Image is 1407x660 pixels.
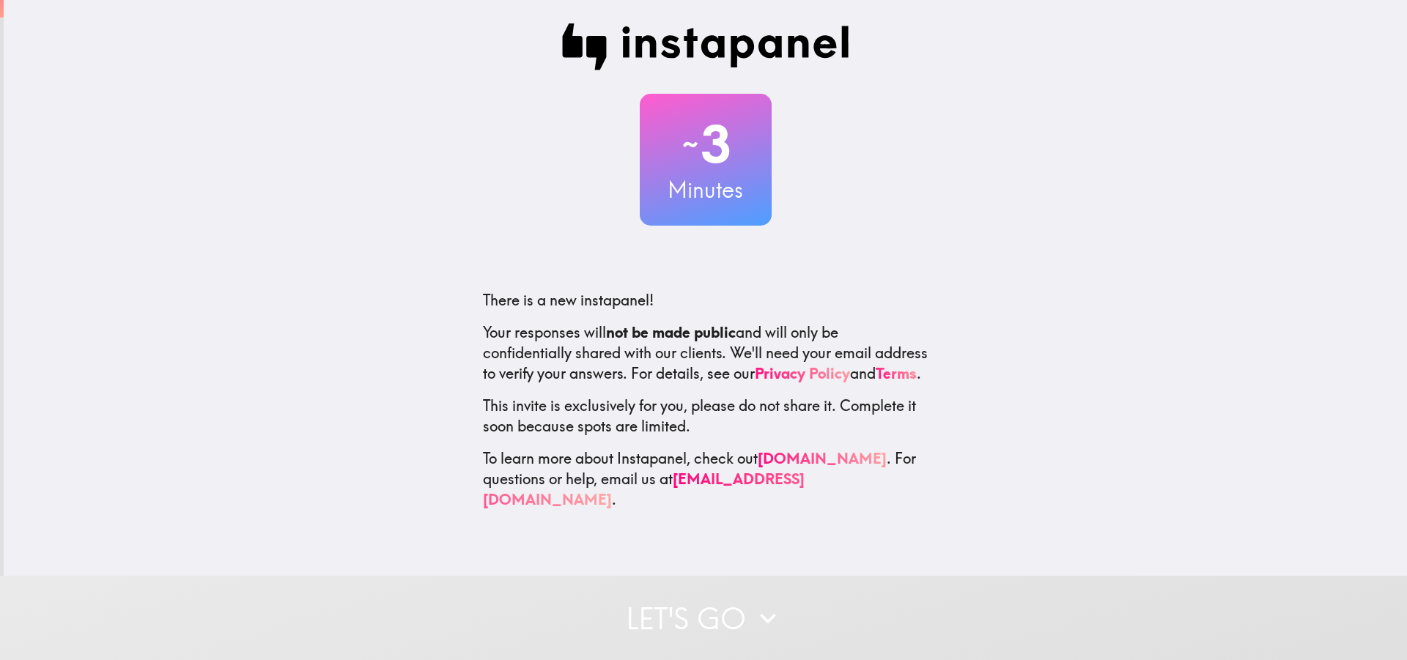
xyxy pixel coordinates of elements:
[640,114,772,174] h2: 3
[758,449,887,467] a: [DOMAIN_NAME]
[483,291,654,309] span: There is a new instapanel!
[483,470,805,508] a: [EMAIL_ADDRESS][DOMAIN_NAME]
[876,364,917,382] a: Terms
[755,364,850,382] a: Privacy Policy
[562,23,849,70] img: Instapanel
[680,122,701,166] span: ~
[483,448,928,510] p: To learn more about Instapanel, check out . For questions or help, email us at .
[606,323,736,341] b: not be made public
[483,396,928,437] p: This invite is exclusively for you, please do not share it. Complete it soon because spots are li...
[483,322,928,384] p: Your responses will and will only be confidentially shared with our clients. We'll need your emai...
[640,174,772,205] h3: Minutes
